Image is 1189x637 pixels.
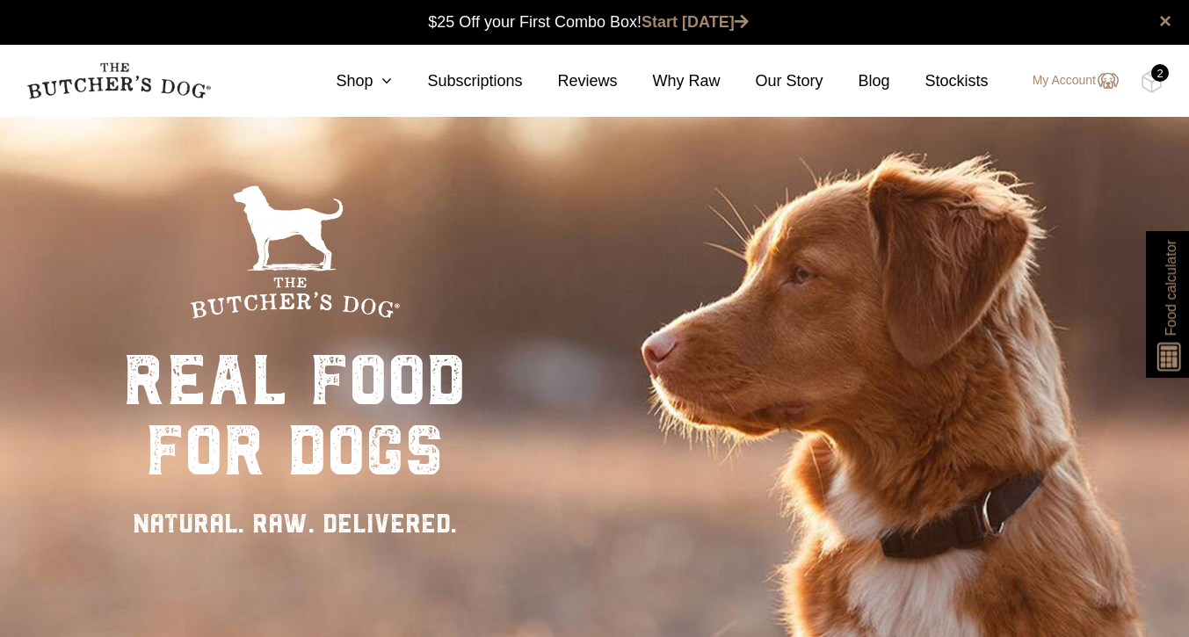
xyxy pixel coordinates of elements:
img: TBD_Cart-Full.png [1141,70,1163,93]
a: Stockists [890,69,989,93]
span: Food calculator [1160,240,1181,336]
a: Reviews [522,69,617,93]
a: My Account [1015,70,1119,91]
a: Our Story [721,69,823,93]
a: Blog [823,69,890,93]
a: Start [DATE] [642,13,749,31]
a: Why Raw [618,69,721,93]
div: real food for dogs [123,345,466,486]
div: 2 [1151,64,1169,82]
a: Shop [301,69,392,93]
a: Subscriptions [392,69,522,93]
div: NATURAL. RAW. DELIVERED. [123,503,466,543]
a: close [1159,11,1171,32]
